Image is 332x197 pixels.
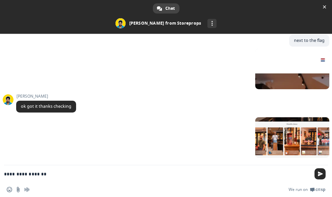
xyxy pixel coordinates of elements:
span: Close chat [321,3,328,10]
span: Audio message [24,187,30,192]
textarea: Compose your message... [4,165,312,182]
span: ok got it thanks checking [21,103,71,109]
a: Chat [153,3,179,14]
span: Insert an emoji [7,187,12,192]
span: Crisp [316,187,325,192]
span: Send a file [15,187,21,192]
span: [PERSON_NAME] [16,94,76,99]
span: We run on [289,187,308,192]
span: Send [314,168,326,179]
span: Chat [165,3,175,14]
span: next to the flag [294,38,325,43]
a: We run onCrisp [289,187,325,192]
